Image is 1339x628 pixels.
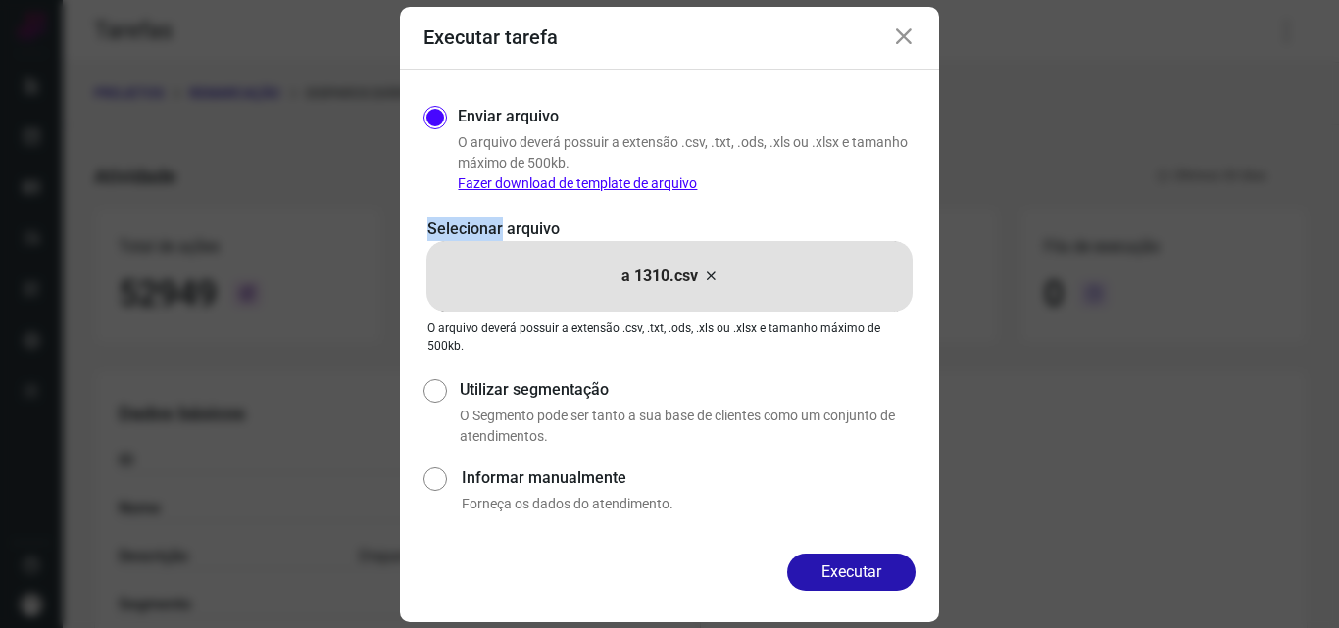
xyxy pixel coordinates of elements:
[458,132,916,194] p: O arquivo deverá possuir a extensão .csv, .txt, .ods, .xls ou .xlsx e tamanho máximo de 500kb.
[460,378,916,402] label: Utilizar segmentação
[458,105,559,128] label: Enviar arquivo
[462,466,916,490] label: Informar manualmente
[458,175,697,191] a: Fazer download de template de arquivo
[460,406,916,447] p: O Segmento pode ser tanto a sua base de clientes como um conjunto de atendimentos.
[427,217,912,241] p: Selecionar arquivo
[787,554,916,591] button: Executar
[423,25,558,49] h3: Executar tarefa
[427,319,912,355] p: O arquivo deverá possuir a extensão .csv, .txt, .ods, .xls ou .xlsx e tamanho máximo de 500kb.
[621,265,698,288] p: a 1310.csv
[462,494,916,514] p: Forneça os dados do atendimento.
